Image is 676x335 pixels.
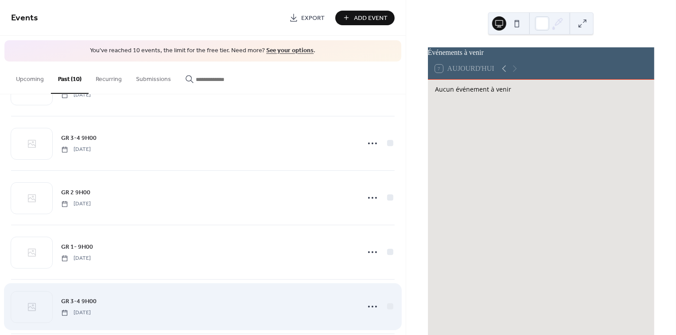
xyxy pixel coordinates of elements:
[61,254,91,262] span: [DATE]
[435,85,647,93] div: Aucun événement à venir
[61,133,97,143] a: GR 3-4 9H00
[61,188,90,198] a: GR 2 9H00
[61,296,97,307] a: GR 3-4 9H00
[61,242,93,252] a: GR 1- 9H00
[266,45,314,57] a: See your options
[428,47,654,58] div: Événements à venir
[9,62,51,93] button: Upcoming
[13,47,392,56] span: You've reached 10 events, the limit for the free tier. Need more? .
[61,134,97,143] span: GR 3-4 9H00
[61,200,91,208] span: [DATE]
[302,14,325,23] span: Export
[89,62,129,93] button: Recurring
[61,91,91,99] span: [DATE]
[51,62,89,94] button: Past (10)
[11,10,38,27] span: Events
[283,11,332,25] a: Export
[61,146,91,154] span: [DATE]
[61,243,93,252] span: GR 1- 9H00
[61,309,91,317] span: [DATE]
[129,62,178,93] button: Submissions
